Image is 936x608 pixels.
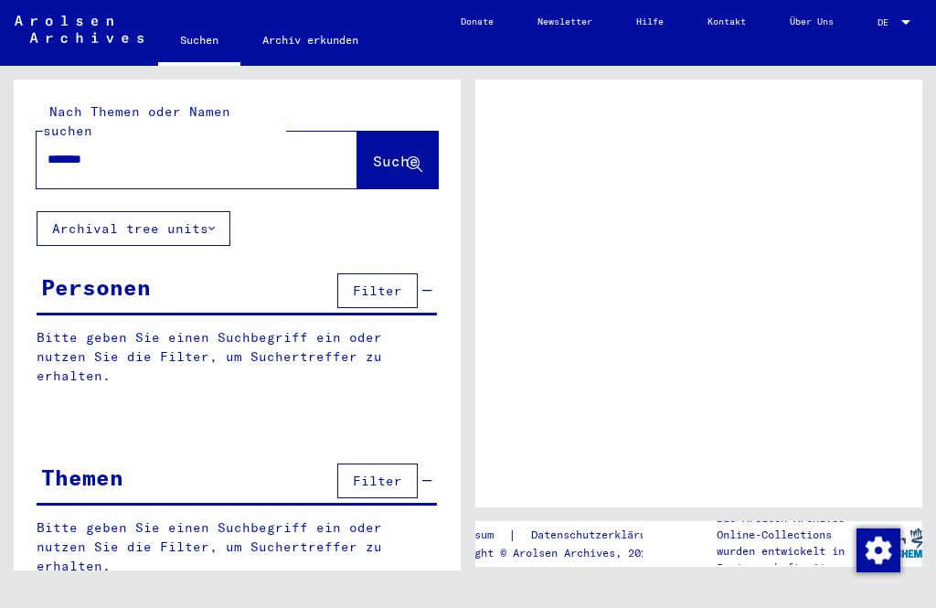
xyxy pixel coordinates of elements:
p: Bitte geben Sie einen Suchbegriff ein oder nutzen Sie die Filter, um Suchertreffer zu erhalten. [37,328,437,386]
div: Zustimmung ändern [856,528,899,571]
button: Archival tree units [37,211,230,246]
mat-label: Nach Themen oder Namen suchen [43,103,230,139]
button: Filter [337,464,418,498]
img: Arolsen_neg.svg [15,16,144,43]
img: Zustimmung ändern [856,528,900,572]
span: Filter [353,283,402,299]
p: Copyright © Arolsen Archives, 2021 [436,545,681,561]
p: Bitte geben Sie einen Suchbegriff ein oder nutzen Sie die Filter, um Suchertreffer zu erhalten. O... [37,518,438,595]
a: Datenschutzerklärung [516,526,681,545]
span: Filter [353,473,402,489]
button: Suche [357,132,438,188]
button: Filter [337,273,418,308]
p: Die Arolsen Archives Online-Collections [717,510,867,543]
p: wurden entwickelt in Partnerschaft mit [717,543,867,576]
a: Suchen [158,18,240,66]
span: Suche [373,152,419,170]
div: Themen [41,461,123,494]
div: | [436,526,681,545]
span: DE [877,17,898,27]
a: Archiv erkunden [240,18,380,62]
div: Personen [41,271,151,304]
